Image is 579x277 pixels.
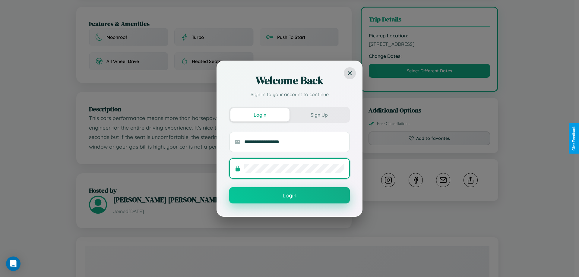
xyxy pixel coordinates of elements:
div: Open Intercom Messenger [6,257,21,271]
button: Sign Up [289,108,349,121]
div: Give Feedback [572,126,576,151]
button: Login [229,187,350,203]
p: Sign in to your account to continue [229,91,350,98]
h2: Welcome Back [229,73,350,88]
button: Login [230,108,289,121]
